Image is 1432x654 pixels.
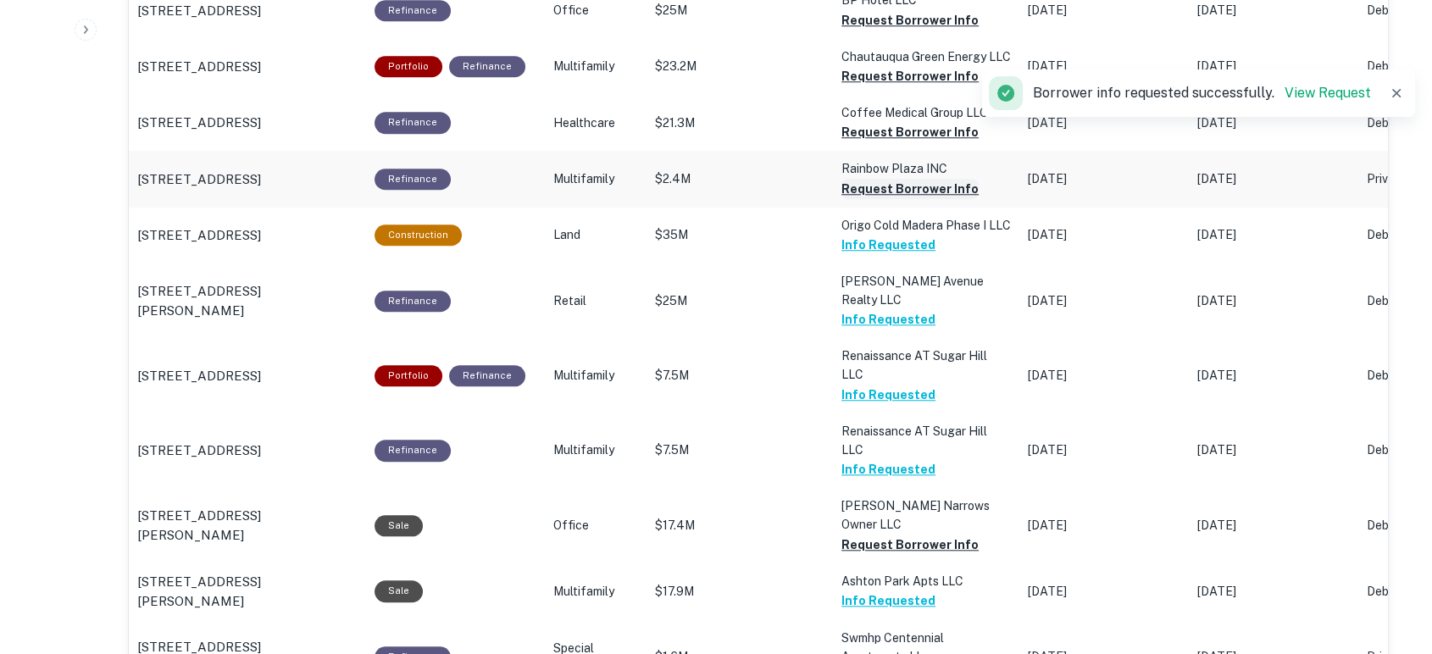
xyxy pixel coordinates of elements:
p: $23.2M [655,58,824,75]
p: [DATE] [1028,367,1180,385]
a: [STREET_ADDRESS] [137,169,358,190]
a: [STREET_ADDRESS] [137,1,358,21]
p: $21.3M [655,114,824,132]
button: Info Requested [841,309,935,330]
button: Request Borrower Info [841,66,979,86]
p: Multifamily [553,583,638,601]
p: [DATE] [1028,114,1180,132]
p: [DATE] [1197,517,1350,535]
p: Multifamily [553,58,638,75]
p: Retail [553,292,638,310]
button: Info Requested [841,590,935,611]
p: [DATE] [1028,517,1180,535]
p: [DATE] [1028,583,1180,601]
p: [DATE] [1197,292,1350,310]
a: [STREET_ADDRESS] [137,366,358,386]
button: Request Borrower Info [841,122,979,142]
a: [STREET_ADDRESS] [137,113,358,133]
div: This loan purpose was for refinancing [375,291,451,312]
p: [DATE] [1197,114,1350,132]
button: Request Borrower Info [841,10,979,30]
p: $17.4M [655,517,824,535]
p: Origo Cold Madera Phase I LLC [841,216,1011,235]
p: [DATE] [1028,170,1180,188]
p: [DATE] [1197,170,1350,188]
p: [PERSON_NAME] Narrows Owner LLC [841,496,1011,534]
p: [DATE] [1028,292,1180,310]
div: Sale [375,580,423,601]
p: [DATE] [1197,583,1350,601]
div: Sale [375,515,423,536]
button: Info Requested [841,459,935,479]
p: [STREET_ADDRESS] [137,225,261,246]
a: [STREET_ADDRESS] [137,225,358,246]
button: Request Borrower Info [841,179,979,199]
p: [DATE] [1197,441,1350,459]
p: Chautauqua Green Energy LLC [841,47,1011,66]
p: $7.5M [655,367,824,385]
p: Office [553,517,638,535]
div: This is a portfolio loan with 2 properties [375,56,442,77]
p: [DATE] [1197,367,1350,385]
button: Info Requested [841,385,935,405]
div: This loan purpose was for refinancing [449,365,525,386]
p: [DATE] [1028,226,1180,244]
p: $17.9M [655,583,824,601]
p: [DATE] [1197,226,1350,244]
div: This loan purpose was for refinancing [375,112,451,133]
a: [STREET_ADDRESS][PERSON_NAME] [137,281,358,321]
p: [STREET_ADDRESS] [137,169,261,190]
p: [STREET_ADDRESS] [137,113,261,133]
a: [STREET_ADDRESS][PERSON_NAME] [137,572,358,612]
p: [DATE] [1028,2,1180,19]
p: Healthcare [553,114,638,132]
div: This is a portfolio loan with 3 properties [375,365,442,386]
div: This loan purpose was for construction [375,224,462,246]
button: Info Requested [841,235,935,255]
p: Coffee Medical Group LLC [841,103,1011,122]
p: Rainbow Plaza INC [841,159,1011,178]
div: This loan purpose was for refinancing [449,56,525,77]
p: $25M [655,2,824,19]
p: $35M [655,226,824,244]
p: Renaissance AT Sugar Hill LLC [841,346,1011,384]
p: Ashton Park Apts LLC [841,572,1011,590]
iframe: Chat Widget [1347,518,1432,600]
a: View Request [1285,85,1371,101]
p: Multifamily [553,367,638,385]
button: Request Borrower Info [841,535,979,555]
div: This loan purpose was for refinancing [375,440,451,461]
p: [STREET_ADDRESS] [137,366,261,386]
p: Borrower info requested successfully. [1033,83,1371,103]
p: [PERSON_NAME] Avenue Realty LLC [841,272,1011,309]
p: $25M [655,292,824,310]
p: [STREET_ADDRESS] [137,57,261,77]
p: Office [553,2,638,19]
p: [STREET_ADDRESS] [137,441,261,461]
p: $7.5M [655,441,824,459]
a: [STREET_ADDRESS][PERSON_NAME] [137,506,358,546]
a: [STREET_ADDRESS] [137,441,358,461]
p: Renaissance AT Sugar Hill LLC [841,422,1011,459]
p: Land [553,226,638,244]
p: [DATE] [1028,441,1180,459]
p: $2.4M [655,170,824,188]
p: Multifamily [553,170,638,188]
p: Multifamily [553,441,638,459]
div: This loan purpose was for refinancing [375,169,451,190]
p: [STREET_ADDRESS] [137,1,261,21]
p: [DATE] [1197,2,1350,19]
a: [STREET_ADDRESS] [137,57,358,77]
